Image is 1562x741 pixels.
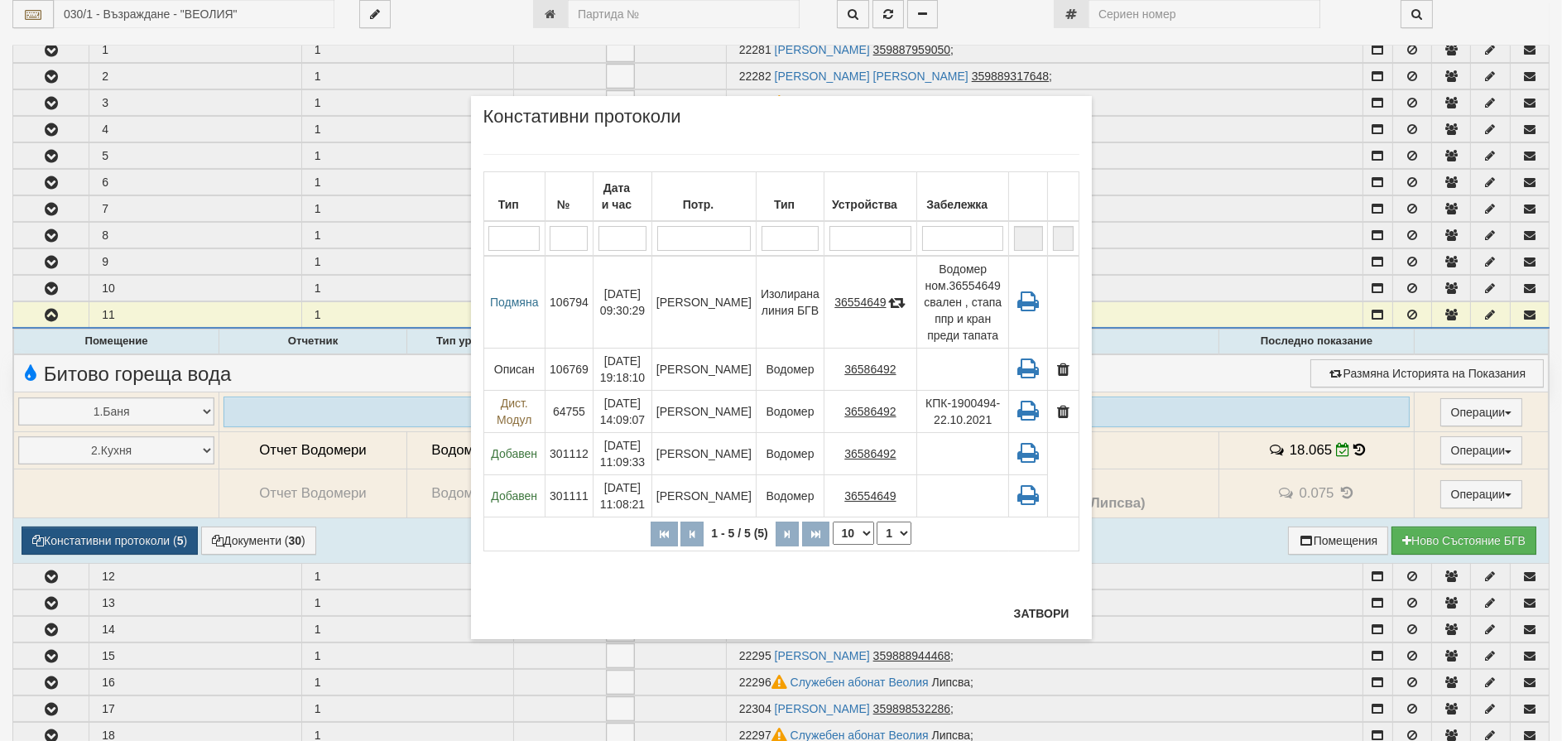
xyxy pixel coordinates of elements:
td: Водомер [757,390,824,432]
td: [DATE] 11:08:21 [593,474,651,517]
th: Забележка: No sort applied, activate to apply an ascending sort [916,171,1008,221]
td: Подмяна [483,256,545,349]
td: Описан [483,348,545,390]
th: : No sort applied, activate to apply an ascending sort [1048,171,1079,221]
td: Дист. Модул [483,390,545,432]
select: Брой редове на страница [833,522,874,545]
div: Тип [761,193,819,216]
span: 1 - 5 / 5 (5) [707,527,771,540]
th: Устройства: No sort applied, activate to apply an ascending sort [824,171,916,221]
td: [PERSON_NAME] [651,432,756,474]
td: [PERSON_NAME] [651,474,756,517]
button: Първа страница [651,522,678,546]
td: [PERSON_NAME] [651,256,756,349]
button: Следваща страница [776,522,799,546]
td: 106769 [545,348,594,390]
td: [DATE] 19:18:10 [593,348,651,390]
div: Тип [488,193,541,216]
span: Констативни протоколи [483,108,681,137]
th: №: No sort applied, activate to apply an ascending sort [545,171,594,221]
td: КПК-1900494-22.10.2021 [916,390,1008,432]
div: Дата и час [598,176,647,216]
div: Забележка [921,193,1004,216]
td: Изолирана линия БГВ [757,256,824,349]
button: Предишна страница [680,522,704,546]
button: Затвори [1004,600,1079,627]
tcxspan: Call 36554649 via 3CX [844,489,896,503]
td: [DATE] 11:09:33 [593,432,651,474]
select: Страница номер [877,522,911,545]
td: [PERSON_NAME] [651,348,756,390]
td: Водомер ном.36554649 свален , стапа ппр и кран преди тапата [916,256,1008,349]
td: [PERSON_NAME] [651,390,756,432]
div: № [550,193,589,216]
th: Тип: No sort applied, activate to apply an ascending sort [757,171,824,221]
td: Водомер [757,348,824,390]
th: Дата и час: Descending sort applied, activate to apply an ascending sort [593,171,651,221]
div: Потр. [656,193,752,216]
th: Тип: No sort applied, activate to apply an ascending sort [483,171,545,221]
td: 301112 [545,432,594,474]
td: 106794 [545,256,594,349]
td: Водомер [757,432,824,474]
tcxspan: Call 36554649 via 3CX [834,296,886,309]
div: Устройства [829,193,912,216]
td: 64755 [545,390,594,432]
button: Последна страница [802,522,829,546]
td: Водомер [757,474,824,517]
td: [DATE] 09:30:29 [593,256,651,349]
tcxspan: Call 36586492 via 3CX [844,363,896,376]
td: Добавен [483,432,545,474]
th: Потр.: No sort applied, activate to apply an ascending sort [651,171,756,221]
tcxspan: Call 36586492 via 3CX [844,405,896,418]
td: 301111 [545,474,594,517]
th: : No sort applied, sorting is disabled [1009,171,1048,221]
td: [DATE] 14:09:07 [593,390,651,432]
td: Добавен [483,474,545,517]
tcxspan: Call 36586492 via 3CX [844,447,896,460]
